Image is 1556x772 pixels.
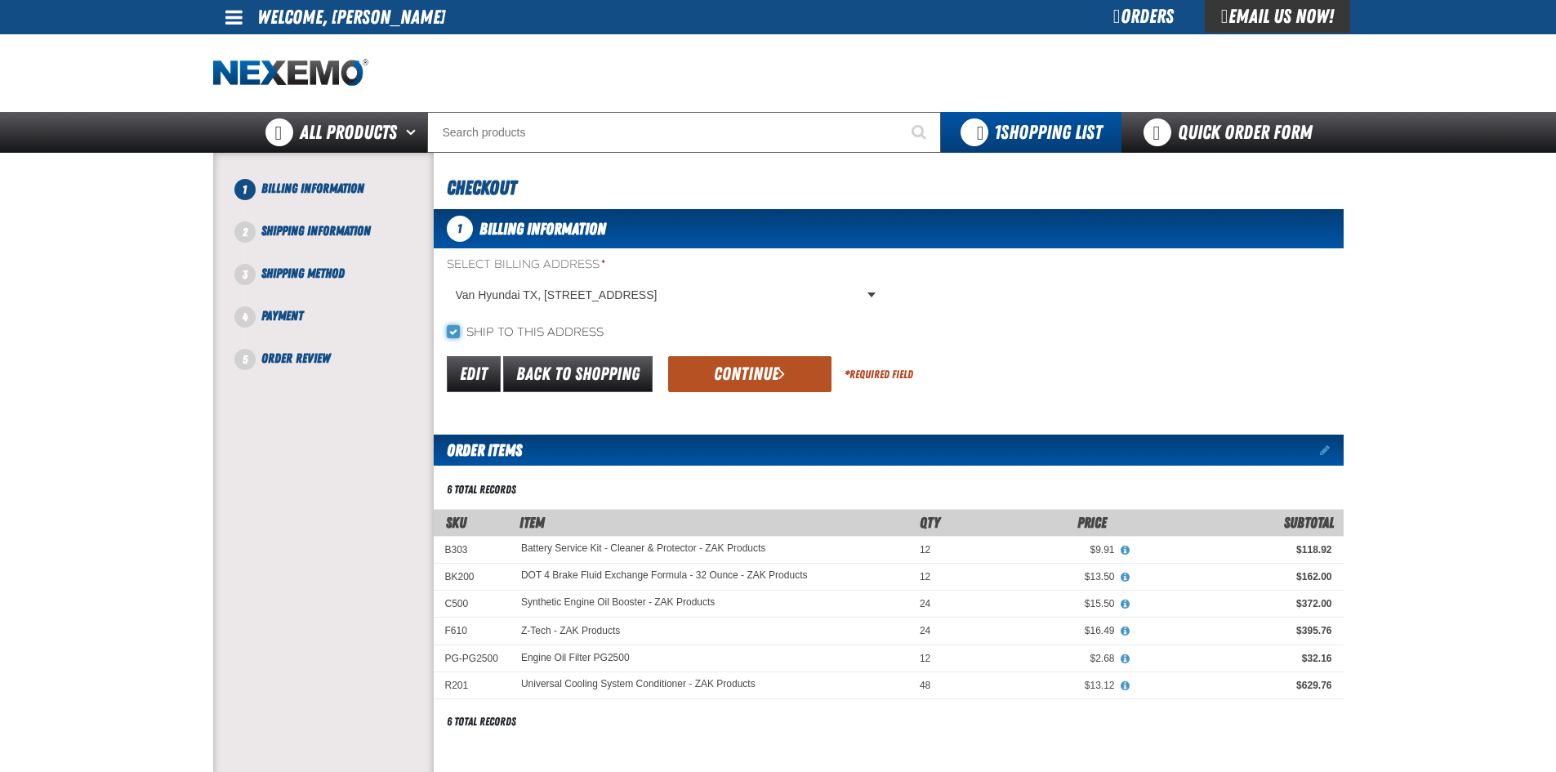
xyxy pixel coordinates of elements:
div: $395.76 [1138,624,1332,637]
input: Search [427,112,941,153]
td: R201 [434,672,510,698]
button: Start Searching [900,112,941,153]
a: Edit [447,356,501,392]
div: $629.76 [1138,679,1332,692]
span: 1 [447,216,473,242]
span: 3 [234,264,256,285]
a: Synthetic Engine Oil Booster - ZAK Products [521,597,715,609]
nav: Checkout steps. Current step is Billing Information. Step 1 of 5 [233,179,434,368]
button: View All Prices for Z-Tech - ZAK Products [1115,624,1136,639]
span: 24 [920,625,930,636]
li: Shipping Method. Step 3 of 5. Not Completed [245,264,434,306]
div: $15.50 [953,597,1114,610]
button: Continue [668,356,832,392]
span: 48 [920,680,930,691]
div: $162.00 [1138,570,1332,583]
span: Item [519,514,545,531]
a: Z-Tech - ZAK Products [521,625,620,636]
span: Billing Information [479,219,606,239]
span: 12 [920,544,930,556]
div: 6 total records [447,482,516,498]
span: All Products [300,118,397,147]
div: $32.16 [1138,652,1332,665]
span: Shipping Method [261,266,345,281]
span: 2 [234,221,256,243]
div: $2.68 [953,652,1114,665]
span: 5 [234,349,256,370]
li: Billing Information. Step 1 of 5. Not Completed [245,179,434,221]
span: 1 [234,179,256,200]
button: View All Prices for Universal Cooling System Conditioner - ZAK Products [1115,679,1136,694]
span: Van Hyundai TX, [STREET_ADDRESS] [456,287,864,304]
a: Edit items [1320,444,1344,456]
td: PG-PG2500 [434,645,510,672]
div: 6 total records [447,714,516,730]
span: Billing Information [261,181,364,196]
li: Payment. Step 4 of 5. Not Completed [245,306,434,349]
li: Order Review. Step 5 of 5. Not Completed [245,349,434,368]
span: Qty [920,514,940,531]
a: Home [213,59,368,87]
button: View All Prices for Engine Oil Filter PG2500 [1115,652,1136,667]
h2: Order Items [434,435,522,466]
button: You have 1 Shopping List. Open to view details [941,112,1121,153]
button: Open All Products pages [400,112,427,153]
div: $9.91 [953,543,1114,556]
strong: 1 [994,121,1001,144]
span: 4 [234,306,256,328]
button: View All Prices for Synthetic Engine Oil Booster - ZAK Products [1115,597,1136,612]
span: Subtotal [1284,514,1334,531]
td: F610 [434,618,510,645]
a: Battery Service Kit - Cleaner & Protector - ZAK Products [521,543,765,555]
div: $118.92 [1138,543,1332,556]
span: Price [1077,514,1107,531]
button: View All Prices for Battery Service Kit - Cleaner & Protector - ZAK Products [1115,543,1136,558]
span: Shopping List [994,121,1102,144]
div: $372.00 [1138,597,1332,610]
div: $13.12 [953,679,1114,692]
img: Nexemo logo [213,59,368,87]
span: Checkout [447,176,516,199]
div: $16.49 [953,624,1114,637]
td: B303 [434,536,510,563]
a: SKU [446,514,466,531]
div: Required Field [845,367,913,382]
li: Shipping Information. Step 2 of 5. Not Completed [245,221,434,264]
span: 12 [920,653,930,664]
a: Universal Cooling System Conditioner - ZAK Products [521,679,756,690]
label: Ship to this address [447,325,604,341]
a: DOT 4 Brake Fluid Exchange Formula - 32 Ounce - ZAK Products [521,570,808,582]
label: Select Billing Address [447,257,882,273]
span: Order Review [261,350,330,366]
span: Shipping Information [261,223,371,239]
div: $13.50 [953,570,1114,583]
input: Ship to this address [447,325,460,338]
a: Back to Shopping [503,356,653,392]
a: Engine Oil Filter PG2500 [521,652,630,663]
td: C500 [434,591,510,618]
span: Payment [261,308,303,324]
span: 24 [920,598,930,609]
button: View All Prices for DOT 4 Brake Fluid Exchange Formula - 32 Ounce - ZAK Products [1115,570,1136,585]
a: Quick Order Form [1121,112,1343,153]
span: 12 [920,571,930,582]
td: BK200 [434,564,510,591]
